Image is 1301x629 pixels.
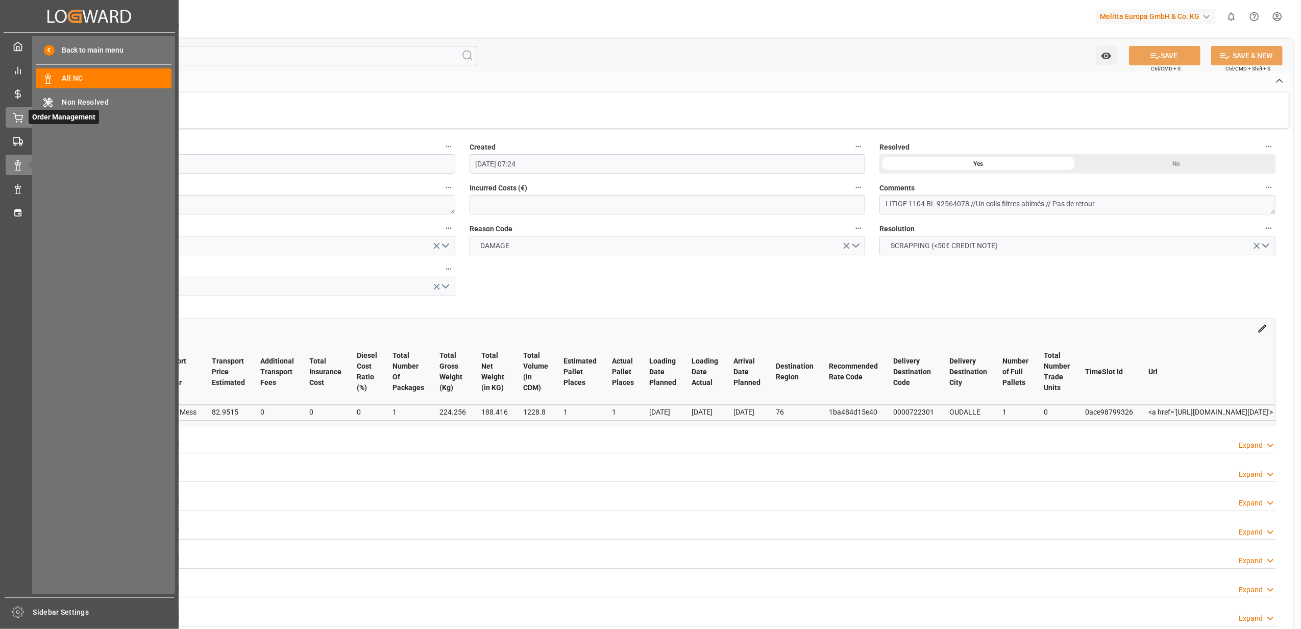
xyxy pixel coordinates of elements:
a: All NC [36,68,171,88]
div: 0 [309,406,341,418]
div: Yes [879,154,1077,174]
th: Actual Pallet Places [604,339,642,405]
input: DD-MM-YYYY HH:MM [59,154,455,174]
a: Rate Management [6,84,173,104]
span: Reason Code [470,224,512,234]
button: Responsible Party [442,222,455,235]
th: Total Number Of Packages [385,339,432,405]
div: Expand [1239,585,1263,595]
div: 1 [392,406,424,418]
textarea: 4ac3bbaffbe5 [59,195,455,214]
span: SCRAPPING (<50€ CREDIT NOTE) [886,240,1003,251]
button: open menu [470,236,866,255]
div: 188.416 [481,406,508,418]
button: Updated [442,140,455,153]
span: All NC [62,73,172,84]
div: Expand [1239,527,1263,538]
th: Additional Transport Fees [253,339,302,405]
button: Melitta Europa GmbH & Co. KG [1096,7,1220,26]
div: 1228.8 [523,406,548,418]
button: Cost Ownership [442,262,455,276]
a: Non Resolved [36,92,171,112]
th: Delivery Destination City [942,339,995,405]
th: Transport Price Estimated [204,339,253,405]
th: TimeSlot Id [1077,339,1141,405]
th: Delivery Destination Code [886,339,942,405]
div: 224.256 [439,406,466,418]
button: open menu [1096,46,1117,65]
th: Estimated Pallet Places [556,339,604,405]
th: Total Gross Weight (Kg) [432,339,474,405]
div: OUDALLE [949,406,987,418]
button: Incurred Costs (€) [852,181,865,194]
div: Expand [1239,440,1263,451]
div: 82.9515 [212,406,245,418]
div: 1ba484d15e40 [829,406,878,418]
th: Arrival Date Planned [726,339,768,405]
a: My Cockpit [6,36,173,56]
button: SAVE & NEW [1211,46,1283,65]
div: 1 [612,406,634,418]
a: Transport Management [6,131,173,151]
a: Timeslot Management [6,202,173,222]
div: Melitta Europa GmbH & Co. KG [1096,9,1216,24]
div: [DATE] [692,406,718,418]
span: Created [470,142,496,153]
th: Total Insurance Cost [302,339,349,405]
span: Ctrl/CMD + S [1151,65,1181,72]
button: SAVE [1129,46,1200,65]
div: 0 [1044,406,1070,418]
a: Data Management [6,179,173,199]
div: 76 [776,406,814,418]
div: 0000722301 [893,406,934,418]
th: Diesel Cost Ratio (%) [349,339,385,405]
span: Non Resolved [62,97,172,108]
div: Expand [1239,613,1263,624]
div: 0ace98799326 [1085,406,1133,418]
th: Number of Full Pallets [995,339,1036,405]
span: Incurred Costs (€) [470,183,527,193]
button: open menu [59,277,455,296]
span: Resolved [879,142,910,153]
a: Order ManagementOrder Management [6,107,173,127]
th: Total Number Trade Units [1036,339,1077,405]
th: Loading Date Planned [642,339,684,405]
button: Created [852,140,865,153]
span: Sidebar Settings [33,607,175,618]
th: Recommended Rate Code [821,339,886,405]
div: Expand [1239,498,1263,509]
div: 1 [1002,406,1028,418]
span: Ctrl/CMD + Shift + S [1225,65,1270,72]
button: show 0 new notifications [1220,5,1243,28]
button: Reason Code [852,222,865,235]
span: Order Management [29,110,99,124]
span: Resolution [879,224,915,234]
div: Expand [1239,469,1263,480]
button: Help Center [1243,5,1266,28]
button: open menu [59,236,455,255]
textarea: LITIGE 1104 BL 92564078 //Un colis filtres abîmés // Pas de retour [879,195,1275,214]
div: [DATE] [649,406,676,418]
th: Destination Region [768,339,821,405]
span: Back to main menu [55,45,124,56]
div: 1 [563,406,597,418]
th: Total Net Weight (in KG) [474,339,516,405]
input: Search Fields [47,46,477,65]
button: Resolution [1262,222,1275,235]
a: Control Tower [6,60,173,80]
span: Comments [879,183,915,193]
span: DAMAGE [475,240,514,251]
button: Comments [1262,181,1275,194]
th: Total Volume (in CDM) [516,339,556,405]
div: 0 [357,406,377,418]
div: No [1077,154,1275,174]
button: Transport ID Logward * [442,181,455,194]
div: 0 [260,406,294,418]
th: Loading Date Actual [684,339,726,405]
input: DD-MM-YYYY HH:MM [470,154,866,174]
div: Expand [1239,555,1263,566]
div: [DATE] [733,406,760,418]
button: open menu [879,236,1275,255]
button: Resolved [1262,140,1275,153]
